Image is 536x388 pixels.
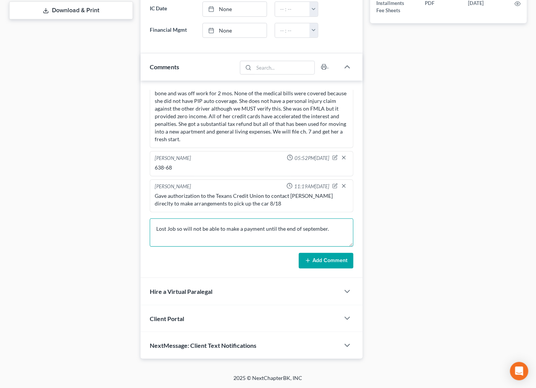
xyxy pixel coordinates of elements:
button: Add Comment [299,253,353,269]
div: CASE SUMMARY/STRATEGY --- This young woman broke [MEDICAL_DATA] bone and was off work for 2 mos. ... [155,82,349,143]
div: [PERSON_NAME] [155,155,191,162]
div: Gave authorization to the Texans Credit Union to contact [PERSON_NAME] direclty to make arrangeme... [155,192,349,207]
span: NextMessage: Client Text Notifications [150,342,256,349]
div: [PERSON_NAME] [155,183,191,191]
label: Financial Mgmt [146,23,199,38]
div: 638-68 [155,164,349,171]
a: None [203,2,266,16]
div: 2025 © NextChapterBK, INC [50,374,486,388]
a: Download & Print [9,2,133,20]
input: -- : -- [275,2,310,16]
span: Hire a Virtual Paralegal [150,288,212,295]
span: 05:52PM[DATE] [295,155,329,162]
div: Open Intercom Messenger [510,362,528,380]
a: None [203,23,266,38]
span: Client Portal [150,315,184,322]
input: Search... [254,61,315,74]
span: Comments [150,63,179,70]
input: -- : -- [275,23,310,38]
label: IC Date [146,2,199,17]
span: 11:19AM[DATE] [294,183,329,190]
